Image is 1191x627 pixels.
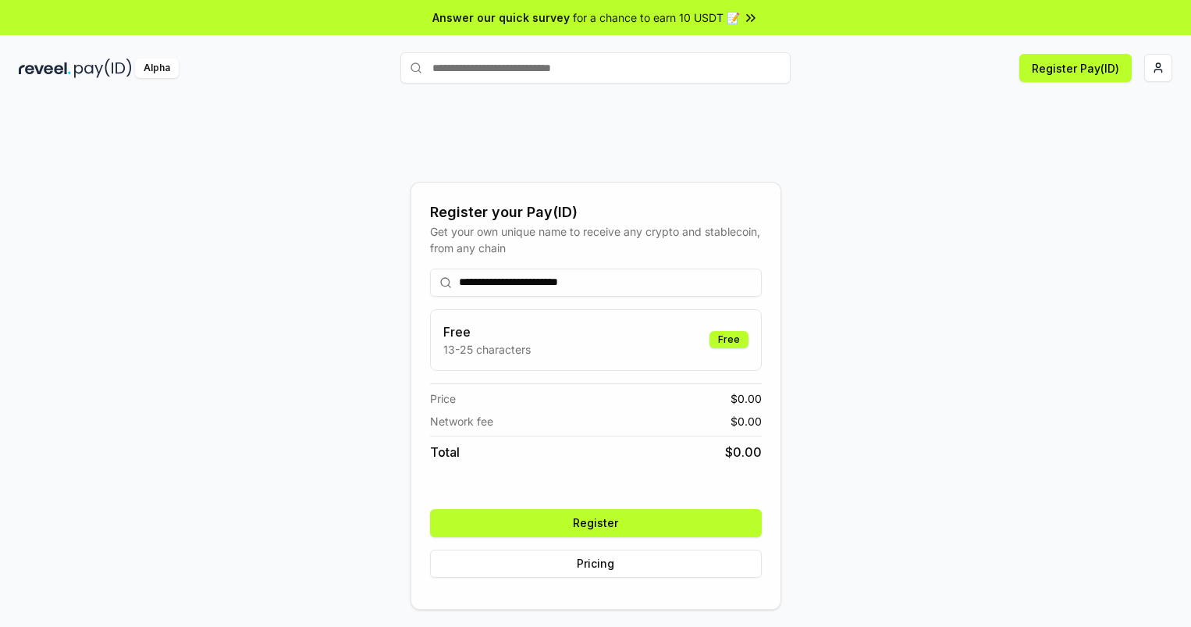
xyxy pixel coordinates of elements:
[430,550,762,578] button: Pricing
[135,59,179,78] div: Alpha
[731,390,762,407] span: $ 0.00
[709,331,748,348] div: Free
[432,9,570,26] span: Answer our quick survey
[430,413,493,429] span: Network fee
[430,201,762,223] div: Register your Pay(ID)
[74,59,132,78] img: pay_id
[443,341,531,358] p: 13-25 characters
[430,390,456,407] span: Price
[725,443,762,461] span: $ 0.00
[430,223,762,256] div: Get your own unique name to receive any crypto and stablecoin, from any chain
[430,509,762,537] button: Register
[573,9,740,26] span: for a chance to earn 10 USDT 📝
[1019,54,1132,82] button: Register Pay(ID)
[430,443,460,461] span: Total
[19,59,71,78] img: reveel_dark
[443,322,531,341] h3: Free
[731,413,762,429] span: $ 0.00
